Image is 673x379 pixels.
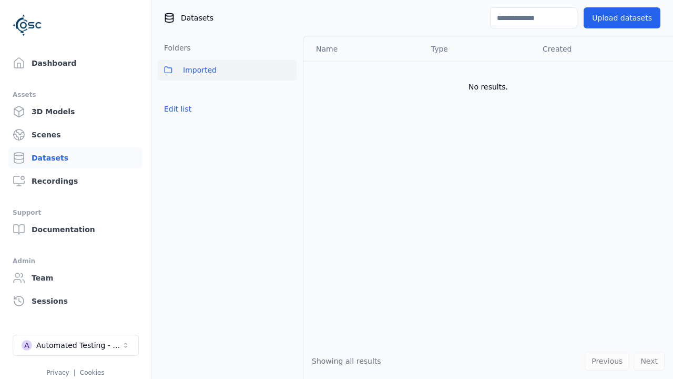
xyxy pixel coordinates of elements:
td: No results. [303,62,673,112]
button: Select a workspace [13,335,139,356]
div: Support [13,206,138,219]
h3: Folders [158,43,191,53]
img: Logo [13,11,42,40]
a: Datasets [8,147,142,168]
a: Dashboard [8,53,142,74]
span: Imported [183,64,217,76]
button: Upload datasets [584,7,660,28]
a: Recordings [8,171,142,192]
th: Created [534,36,656,62]
a: 3D Models [8,101,142,122]
a: Scenes [8,124,142,145]
div: A [22,340,32,351]
span: | [74,369,76,376]
div: Assets [13,88,138,101]
span: Datasets [181,13,213,23]
button: Imported [158,59,297,81]
span: Showing all results [312,357,381,365]
div: Automated Testing - Playwright [36,340,121,351]
button: Edit list [158,99,198,118]
div: Admin [13,255,138,267]
a: Cookies [80,369,105,376]
a: Sessions [8,291,142,312]
a: Team [8,267,142,288]
a: Documentation [8,219,142,240]
th: Type [423,36,534,62]
a: Privacy [46,369,69,376]
th: Name [303,36,423,62]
